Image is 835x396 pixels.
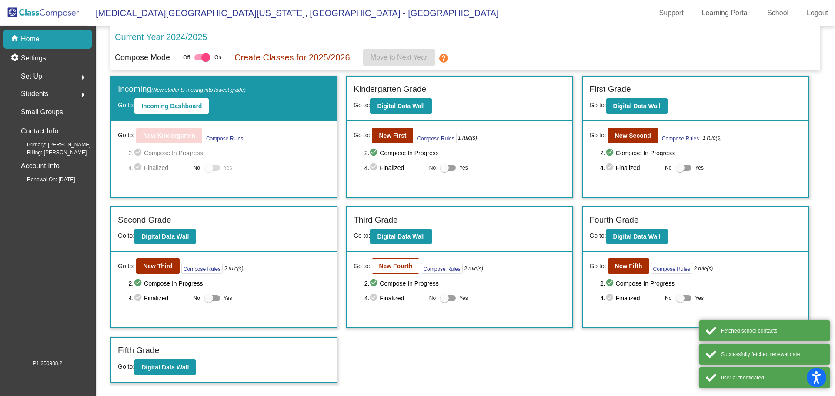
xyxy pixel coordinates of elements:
p: Create Classes for 2025/2026 [234,51,350,64]
b: Digital Data Wall [141,233,189,240]
label: Second Grade [118,214,171,226]
span: No [194,294,200,302]
button: Digital Data Wall [134,359,196,375]
i: 2 rule(s) [464,265,483,273]
span: No [429,164,436,172]
p: Contact Info [21,125,58,137]
button: Compose Rules [651,263,692,274]
span: Off [183,53,190,61]
span: 4. Finalized [128,163,189,173]
div: user authenticated [721,374,823,382]
button: Digital Data Wall [134,229,196,244]
mat-icon: settings [10,53,21,63]
button: Move to Next Year [363,49,435,66]
span: Go to: [118,102,134,109]
span: No [665,164,671,172]
mat-icon: check_circle [134,163,144,173]
i: 2 rule(s) [694,265,713,273]
span: Go to: [118,232,134,239]
span: Billing: [PERSON_NAME] [13,149,87,156]
button: Digital Data Wall [370,229,431,244]
button: New Second [608,128,658,143]
mat-icon: check_circle [605,148,616,158]
span: Go to: [589,102,606,109]
button: Compose Rules [415,133,456,143]
span: 2. Compose In Progress [364,148,566,158]
button: Compose Rules [421,263,462,274]
span: No [194,164,200,172]
span: 4. Finalized [600,293,661,303]
mat-icon: home [10,34,21,44]
mat-icon: arrow_right [78,90,88,100]
i: 1 rule(s) [703,134,722,142]
button: Incoming Dashboard [134,98,209,114]
b: Digital Data Wall [377,233,424,240]
span: (New students moving into lowest grade) [151,87,246,93]
span: Primary: [PERSON_NAME] [13,141,91,149]
span: 2. Compose In Progress [128,148,330,158]
span: Yes [224,163,232,173]
i: 1 rule(s) [458,134,477,142]
mat-icon: check_circle [134,293,144,303]
p: Compose Mode [115,52,170,63]
span: Go to: [118,262,134,271]
span: Go to: [354,102,370,109]
mat-icon: check_circle [369,293,380,303]
span: 4. Finalized [600,163,661,173]
b: New Fourth [379,263,412,270]
mat-icon: check_circle [605,278,616,289]
mat-icon: check_circle [369,148,380,158]
span: Go to: [589,232,606,239]
label: Fourth Grade [589,214,638,226]
b: New Third [143,263,173,270]
mat-icon: check_circle [134,278,144,289]
span: Go to: [589,131,606,140]
mat-icon: check_circle [369,278,380,289]
p: Home [21,34,40,44]
button: New Third [136,258,180,274]
button: Digital Data Wall [606,229,668,244]
label: Fifth Grade [118,344,159,357]
span: Go to: [354,232,370,239]
span: Renewal On: [DATE] [13,176,75,183]
b: New Second [615,132,651,139]
mat-icon: arrow_right [78,72,88,83]
mat-icon: help [438,53,449,63]
button: New First [372,128,413,143]
a: Support [652,6,691,20]
span: No [665,294,671,302]
span: Yes [224,293,232,303]
span: Yes [695,163,704,173]
a: Learning Portal [695,6,756,20]
button: New Fourth [372,258,419,274]
div: Successfully fetched renewal date [721,350,823,358]
b: New First [379,132,406,139]
span: Yes [695,293,704,303]
span: [MEDICAL_DATA][GEOGRAPHIC_DATA][US_STATE], [GEOGRAPHIC_DATA] - [GEOGRAPHIC_DATA] [87,6,498,20]
button: Compose Rules [660,133,701,143]
button: Compose Rules [181,263,223,274]
mat-icon: check_circle [134,148,144,158]
a: Logout [800,6,835,20]
p: Settings [21,53,46,63]
span: Go to: [118,131,134,140]
span: 2. Compose In Progress [600,278,802,289]
span: 4. Finalized [128,293,189,303]
mat-icon: check_circle [605,293,616,303]
span: Move to Next Year [371,53,428,61]
button: Digital Data Wall [606,98,668,114]
mat-icon: check_circle [605,163,616,173]
p: Small Groups [21,106,63,118]
b: Digital Data Wall [613,233,661,240]
b: Digital Data Wall [141,364,189,371]
span: On [214,53,221,61]
span: 4. Finalized [364,163,425,173]
span: Go to: [118,363,134,370]
i: 2 rule(s) [224,265,244,273]
span: Yes [459,163,468,173]
b: Incoming Dashboard [141,103,202,110]
span: 2. Compose In Progress [128,278,330,289]
button: New Kindergarten [136,128,202,143]
span: 4. Finalized [364,293,425,303]
div: Fetched school contacts [721,327,823,335]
